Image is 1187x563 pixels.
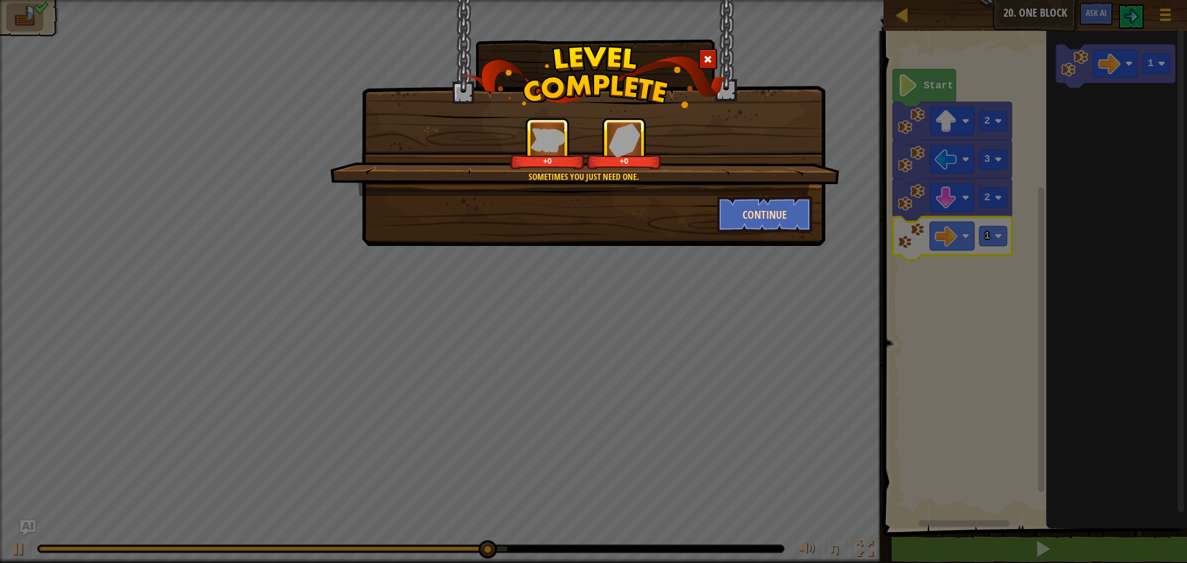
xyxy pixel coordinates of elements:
div: +0 [513,156,582,166]
img: level_complete.png [461,46,726,108]
img: reward_icon_gems.png [608,123,640,157]
div: Sometimes you just need one. [389,171,779,183]
button: Continue [717,196,813,233]
img: reward_icon_xp.png [530,128,565,152]
div: +0 [589,156,659,166]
